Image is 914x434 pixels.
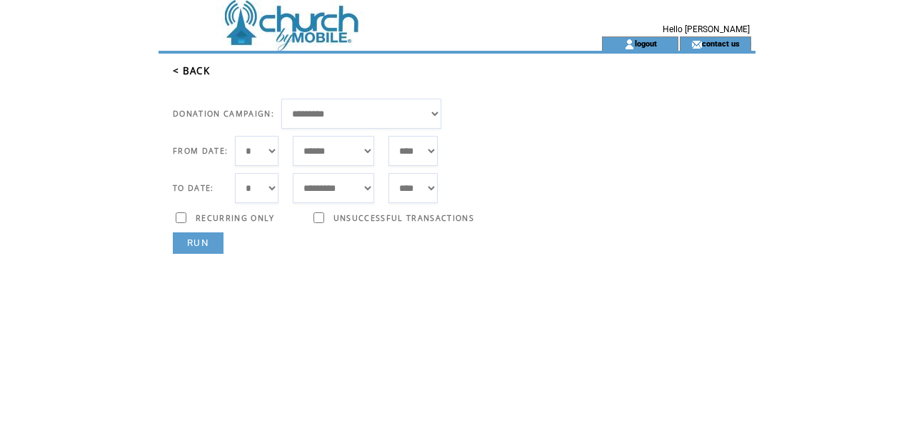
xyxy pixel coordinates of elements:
[663,24,750,34] span: Hello [PERSON_NAME]
[173,232,224,254] a: RUN
[173,146,228,156] span: FROM DATE:
[691,39,702,50] img: contact_us_icon.gif
[624,39,635,50] img: account_icon.gif
[635,39,657,48] a: logout
[196,213,275,223] span: RECURRING ONLY
[702,39,740,48] a: contact us
[173,109,274,119] span: DONATION CAMPAIGN:
[173,183,214,193] span: TO DATE:
[173,64,210,77] a: < BACK
[333,213,474,223] span: UNSUCCESSFUL TRANSACTIONS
